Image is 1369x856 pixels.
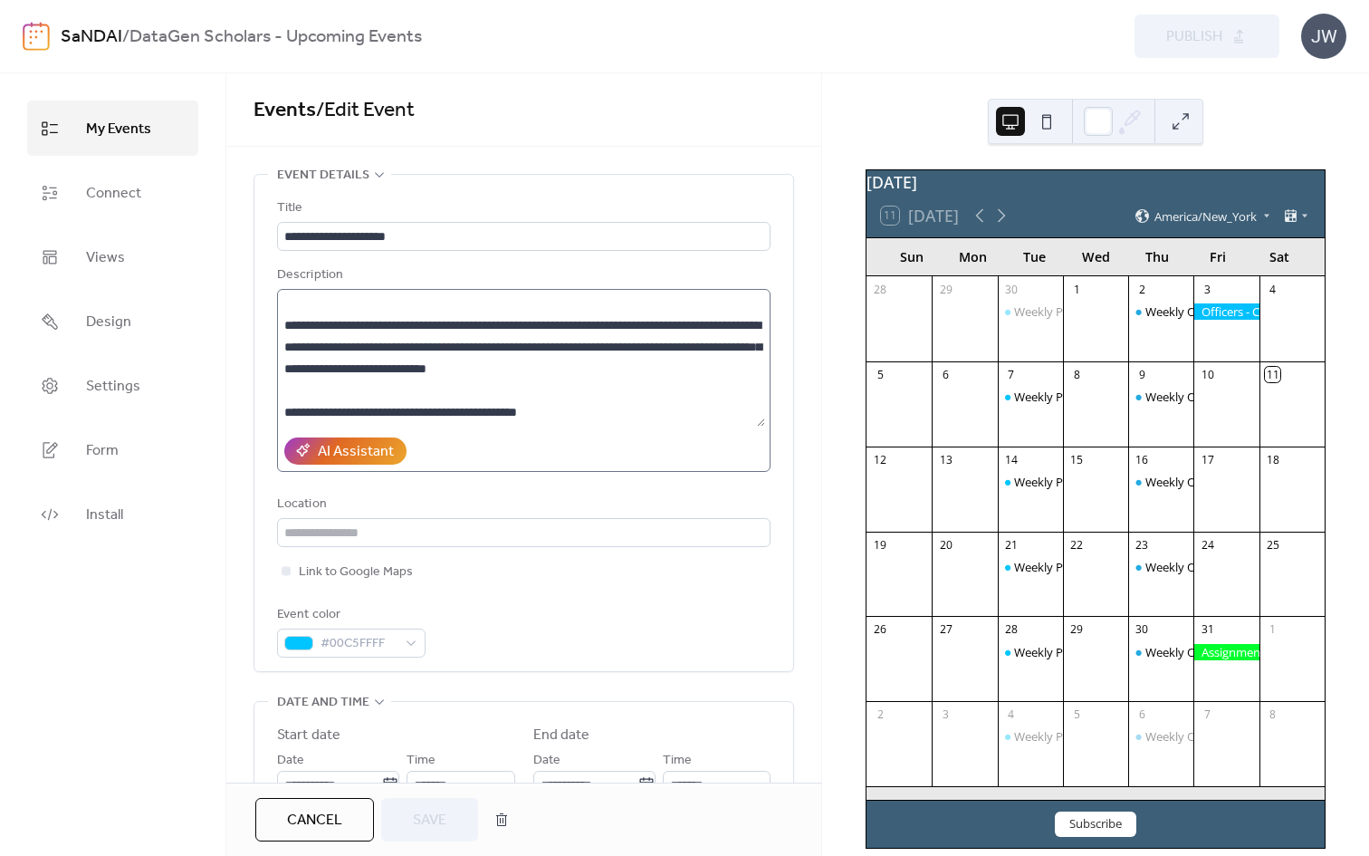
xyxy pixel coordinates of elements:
div: 1 [1265,622,1280,638]
div: 3 [1200,282,1215,297]
div: Weekly Program Meeting [1014,644,1150,660]
div: 6 [1134,707,1150,723]
div: 2 [873,707,888,723]
div: Tue [1004,238,1066,275]
div: Title [277,197,767,219]
div: 8 [1069,367,1085,382]
div: Weekly Office Hours [1145,389,1255,405]
div: 26 [873,622,888,638]
div: Weekly Office Hours [1145,644,1255,660]
div: AI Assistant [318,441,394,463]
div: 1 [1069,282,1085,297]
div: Weekly Program Meeting - Ethical AI Debate [998,474,1063,490]
div: 24 [1200,537,1215,553]
div: 4 [1265,282,1280,297]
div: Weekly Program Meeting [998,389,1063,405]
a: SaNDAI [61,20,122,54]
button: Subscribe [1055,812,1136,837]
span: Date [533,750,560,772]
div: 30 [1134,622,1150,638]
div: Location [277,494,767,515]
div: Weekly Program Meeting [998,728,1063,745]
div: Weekly Office Hours [1128,389,1193,405]
div: Weekly Office Hours [1128,644,1193,660]
a: Form [27,422,198,477]
b: DataGen Scholars - Upcoming Events [129,20,422,54]
div: 21 [1003,537,1019,553]
div: Weekly Office Hours [1145,728,1255,745]
a: Design [27,293,198,349]
span: Cancel [287,810,342,832]
a: Views [27,229,198,284]
div: 14 [1003,452,1019,467]
div: Thu [1126,238,1188,275]
div: Event color [277,604,422,626]
div: 25 [1265,537,1280,553]
span: Form [86,437,119,465]
span: / Edit Event [316,91,415,130]
span: Connect [86,179,141,207]
div: 28 [873,282,888,297]
div: Weekly Program Meeting - AI-Powered Brainstorm [998,559,1063,575]
div: 15 [1069,452,1085,467]
div: 18 [1265,452,1280,467]
div: Officers - Complete Set 4 (Gen AI Tool Market Research Micro-job) [1193,303,1259,320]
div: 3 [938,707,953,723]
div: Weekly Office Hours [1145,474,1255,490]
div: Fri [1188,238,1249,275]
button: AI Assistant [284,438,407,465]
button: Cancel [255,798,374,842]
span: #00C5FFFF [321,633,397,655]
div: [DATE] [866,170,1325,194]
div: 11 [1265,367,1280,382]
div: 22 [1069,537,1085,553]
div: Weekly Office Hours [1128,303,1193,320]
span: My Events [86,115,151,143]
span: Install [86,501,123,529]
div: 7 [1003,367,1019,382]
div: 31 [1200,622,1215,638]
a: Connect [27,165,198,220]
span: Design [86,308,131,336]
img: logo [23,22,50,51]
div: Weekly Office Hours [1128,728,1193,745]
div: 16 [1134,452,1150,467]
div: 28 [1003,622,1019,638]
span: Event details [277,165,369,187]
div: 10 [1200,367,1215,382]
div: 7 [1200,707,1215,723]
div: Mon [943,238,1004,275]
div: 4 [1003,707,1019,723]
div: Weekly Program Meeting - Kahoot [998,303,1063,320]
div: Weekly Program Meeting [1014,728,1150,745]
div: Wed [1065,238,1126,275]
div: Start date [277,725,340,746]
div: 20 [938,537,953,553]
div: 5 [873,367,888,382]
div: Weekly Program Meeting - Ethical AI Debate [1014,474,1250,490]
div: Weekly Program Meeting - AI-Powered Brainstorm [1014,559,1286,575]
span: Views [86,244,125,272]
span: Settings [86,372,140,400]
div: Weekly Office Hours [1128,559,1193,575]
span: Link to Google Maps [299,562,413,583]
div: 9 [1134,367,1150,382]
div: Assignment Due: DataCamp Certifications [1193,644,1259,660]
div: 27 [938,622,953,638]
div: Sun [881,238,943,275]
a: My Events [27,101,198,156]
div: Weekly Office Hours [1145,303,1255,320]
div: 29 [1069,622,1085,638]
div: 6 [938,367,953,382]
div: 29 [938,282,953,297]
div: Weekly Office Hours [1145,559,1255,575]
span: Time [663,750,692,772]
span: Date and time [277,692,369,714]
div: Weekly Program Meeting [998,644,1063,660]
div: Description [277,264,767,286]
div: 5 [1069,707,1085,723]
a: Install [27,486,198,542]
div: 17 [1200,452,1215,467]
div: Weekly Program Meeting - Kahoot [1014,303,1199,320]
div: 23 [1134,537,1150,553]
